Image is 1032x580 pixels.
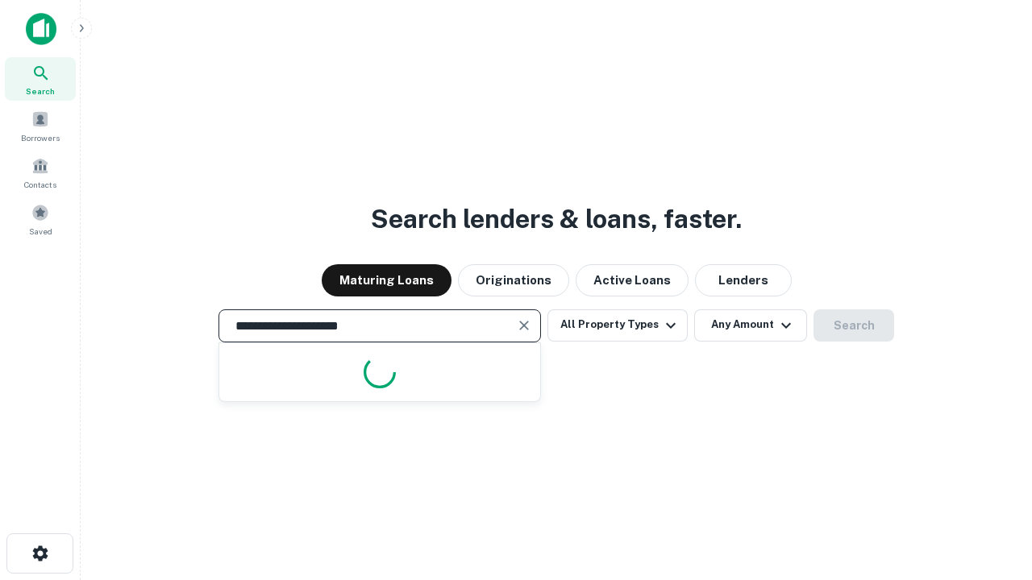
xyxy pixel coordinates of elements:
[547,309,688,342] button: All Property Types
[458,264,569,296] button: Originations
[5,104,76,147] a: Borrowers
[21,131,60,144] span: Borrowers
[695,264,792,296] button: Lenders
[576,264,689,296] button: Active Loans
[951,451,1032,528] iframe: Chat Widget
[5,57,76,101] a: Search
[5,197,76,241] a: Saved
[29,225,52,238] span: Saved
[322,264,451,296] button: Maturing Loans
[694,309,807,342] button: Any Amount
[5,151,76,194] a: Contacts
[24,178,56,191] span: Contacts
[513,314,535,337] button: Clear
[371,200,742,238] h3: Search lenders & loans, faster.
[26,13,56,45] img: capitalize-icon.png
[26,85,55,97] span: Search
